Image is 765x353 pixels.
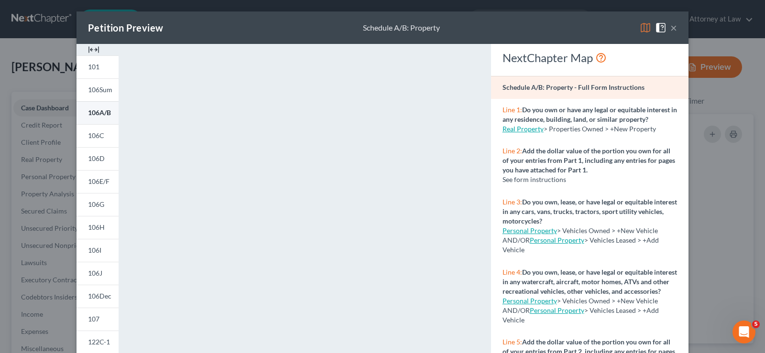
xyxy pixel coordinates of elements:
span: Line 5: [503,338,522,346]
button: × [670,22,677,33]
span: > Vehicles Owned > +New Vehicle AND/OR [503,297,658,314]
img: help-close-5ba153eb36485ed6c1ea00a893f15db1cb9b99d6cae46e1a8edb6c62d00a1a76.svg [655,22,667,33]
div: NextChapter Map [503,50,677,65]
span: 107 [88,315,99,323]
a: 106I [76,239,119,262]
a: Personal Property [530,306,584,314]
a: Personal Property [503,226,557,235]
span: 106I [88,246,101,254]
span: 106A/B [88,108,111,117]
strong: Schedule A/B: Property - Full Form Instructions [503,83,645,91]
span: 106D [88,154,105,162]
span: 106Dec [88,292,111,300]
strong: Do you own, lease, or have legal or equitable interest in any cars, vans, trucks, tractors, sport... [503,198,677,225]
a: 106J [76,262,119,285]
a: Personal Property [503,297,557,305]
span: 106H [88,223,105,231]
img: map-eea8200ae884c6f1103ae1953ef3d486a96c86aabb227e865a55264e3737af1f.svg [640,22,651,33]
span: 122C-1 [88,338,110,346]
a: 106C [76,124,119,147]
div: Schedule A/B: Property [363,22,440,33]
strong: Do you own or have any legal or equitable interest in any residence, building, land, or similar p... [503,106,677,123]
span: 106Sum [88,86,112,94]
a: 106H [76,216,119,239]
div: Petition Preview [88,21,163,34]
span: > Vehicles Owned > +New Vehicle AND/OR [503,226,658,244]
strong: Add the dollar value of the portion you own for all of your entries from Part 1, including any en... [503,147,675,174]
span: Line 4: [503,268,522,276]
strong: Do you own, lease, or have legal or equitable interest in any watercraft, aircraft, motor homes, ... [503,268,677,295]
span: 106E/F [88,177,109,185]
span: See form instructions [503,175,566,183]
a: Personal Property [530,236,584,244]
a: 106Sum [76,78,119,101]
span: Line 2: [503,147,522,155]
span: 106C [88,131,104,139]
span: 5 [752,321,760,328]
img: expand-e0f6d898513216a626fdd78e52531dac95497ffd26381d4c15ee2fc46db09dca.svg [88,44,99,55]
a: 106G [76,193,119,216]
a: 106Dec [76,285,119,308]
span: Line 1: [503,106,522,114]
a: 106A/B [76,101,119,124]
a: 106D [76,147,119,170]
span: Line 3: [503,198,522,206]
span: > Vehicles Leased > +Add Vehicle [503,236,659,254]
span: 101 [88,63,99,71]
span: 106J [88,269,102,277]
span: > Vehicles Leased > +Add Vehicle [503,306,659,324]
a: 106E/F [76,170,119,193]
iframe: Intercom live chat [732,321,755,343]
a: 101 [76,55,119,78]
a: Real Property [503,125,544,133]
a: 107 [76,308,119,331]
span: 106G [88,200,104,208]
span: > Properties Owned > +New Property [544,125,656,133]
